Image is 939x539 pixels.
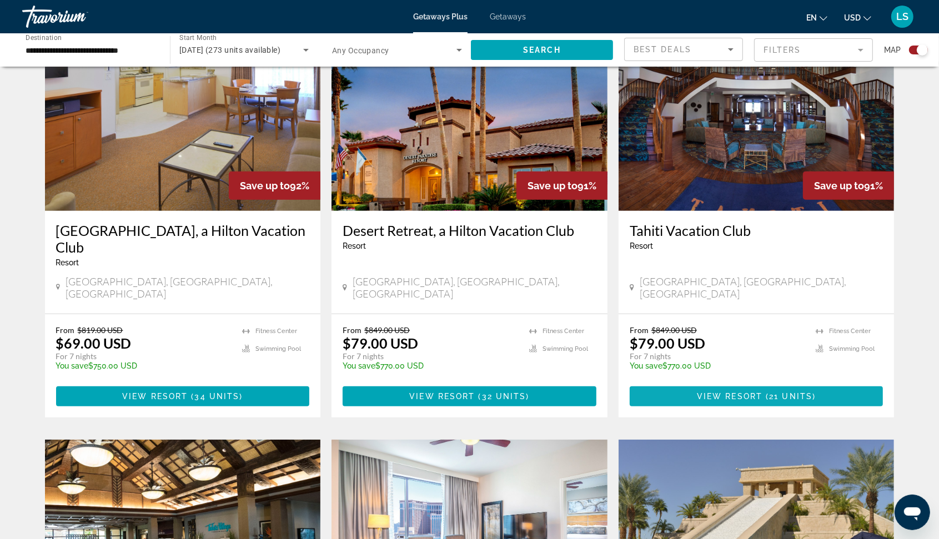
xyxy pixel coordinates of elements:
[895,495,930,530] iframe: Button to launch messaging window
[762,392,816,401] span: ( )
[630,325,649,335] span: From
[240,180,290,192] span: Save up to
[56,361,232,370] p: $750.00 USD
[844,13,861,22] span: USD
[26,34,62,42] span: Destination
[343,335,418,351] p: $79.00 USD
[490,12,526,21] a: Getaways
[543,328,584,335] span: Fitness Center
[844,9,871,26] button: Change currency
[888,5,917,28] button: User Menu
[640,275,883,300] span: [GEOGRAPHIC_DATA], [GEOGRAPHIC_DATA], [GEOGRAPHIC_DATA]
[471,40,613,60] button: Search
[697,392,762,401] span: View Resort
[56,351,232,361] p: For 7 nights
[769,392,812,401] span: 21 units
[630,386,883,406] button: View Resort(21 units)
[343,241,366,250] span: Resort
[528,180,578,192] span: Save up to
[619,33,895,211] img: C614O01X.jpg
[195,392,240,401] span: 34 units
[630,222,883,239] a: Tahiti Vacation Club
[884,42,901,58] span: Map
[630,241,653,250] span: Resort
[343,361,375,370] span: You save
[22,2,133,31] a: Travorium
[45,33,321,211] img: DN89E01X.jpg
[56,258,79,267] span: Resort
[343,386,596,406] button: View Resort(32 units)
[179,46,280,54] span: [DATE] (273 units available)
[630,351,805,361] p: For 7 nights
[66,275,309,300] span: [GEOGRAPHIC_DATA], [GEOGRAPHIC_DATA], [GEOGRAPHIC_DATA]
[829,345,875,352] span: Swimming Pool
[803,172,894,200] div: 91%
[188,392,243,401] span: ( )
[56,335,132,351] p: $69.00 USD
[523,46,561,54] span: Search
[56,222,310,255] a: [GEOGRAPHIC_DATA], a Hilton Vacation Club
[806,13,817,22] span: en
[829,328,871,335] span: Fitness Center
[343,325,361,335] span: From
[332,33,607,211] img: DN88E01X.jpg
[255,345,301,352] span: Swimming Pool
[754,38,873,62] button: Filter
[343,351,518,361] p: For 7 nights
[364,325,410,335] span: $849.00 USD
[630,361,805,370] p: $770.00 USD
[56,325,75,335] span: From
[634,43,734,56] mat-select: Sort by
[332,46,389,55] span: Any Occupancy
[806,9,827,26] button: Change language
[343,222,596,239] a: Desert Retreat, a Hilton Vacation Club
[475,392,529,401] span: ( )
[56,386,310,406] button: View Resort(34 units)
[896,11,908,22] span: LS
[409,392,475,401] span: View Resort
[516,172,607,200] div: 91%
[543,345,588,352] span: Swimming Pool
[814,180,864,192] span: Save up to
[413,12,468,21] a: Getaways Plus
[634,45,691,54] span: Best Deals
[630,361,662,370] span: You save
[229,172,320,200] div: 92%
[651,325,697,335] span: $849.00 USD
[56,361,89,370] span: You save
[122,392,188,401] span: View Resort
[482,392,526,401] span: 32 units
[630,335,705,351] p: $79.00 USD
[179,34,217,42] span: Start Month
[78,325,123,335] span: $819.00 USD
[343,361,518,370] p: $770.00 USD
[255,328,297,335] span: Fitness Center
[353,275,596,300] span: [GEOGRAPHIC_DATA], [GEOGRAPHIC_DATA], [GEOGRAPHIC_DATA]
